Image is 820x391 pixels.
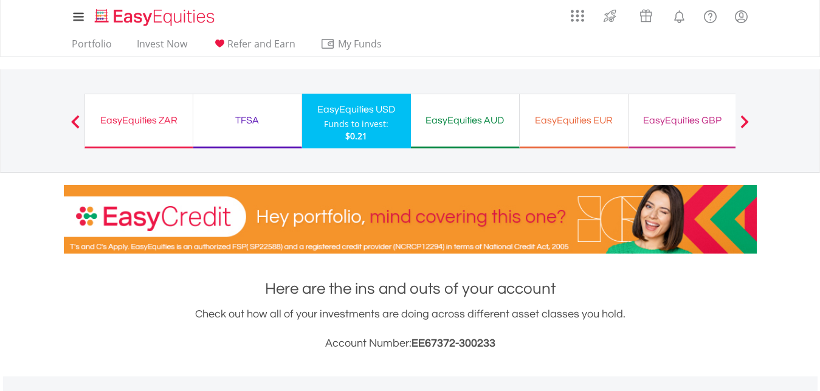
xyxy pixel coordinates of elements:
[90,3,219,27] a: Home page
[345,130,367,142] span: $0.21
[132,38,192,57] a: Invest Now
[63,121,88,133] button: Previous
[64,306,757,352] div: Check out how all of your investments are doing across different asset classes you hold.
[227,37,295,50] span: Refer and Earn
[636,6,656,26] img: vouchers-v2.svg
[92,7,219,27] img: EasyEquities_Logo.png
[324,118,388,130] div: Funds to invest:
[320,36,400,52] span: My Funds
[636,112,729,129] div: EasyEquities GBP
[664,3,695,27] a: Notifications
[64,335,757,352] h3: Account Number:
[527,112,621,129] div: EasyEquities EUR
[628,3,664,26] a: Vouchers
[418,112,512,129] div: EasyEquities AUD
[201,112,294,129] div: TFSA
[92,112,185,129] div: EasyEquities ZAR
[695,3,726,27] a: FAQ's and Support
[563,3,592,22] a: AppsGrid
[64,278,757,300] h1: Here are the ins and outs of your account
[571,9,584,22] img: grid-menu-icon.svg
[207,38,300,57] a: Refer and Earn
[67,38,117,57] a: Portfolio
[600,6,620,26] img: thrive-v2.svg
[64,185,757,254] img: EasyCredit Promotion Banner
[732,121,757,133] button: Next
[726,3,757,30] a: My Profile
[412,337,495,349] span: EE67372-300233
[309,101,404,118] div: EasyEquities USD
